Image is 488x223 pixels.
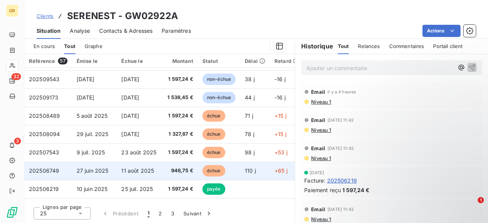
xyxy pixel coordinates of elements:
[6,206,18,218] img: Logo LeanPay
[202,92,236,103] span: non-échue
[202,74,236,85] span: non-échue
[167,167,193,175] span: 946,75 €
[77,58,112,64] div: Émise le
[311,145,325,151] span: Email
[389,43,424,49] span: Commentaires
[99,27,152,35] span: Contacts & Adresses
[29,58,67,64] div: Référence
[245,131,254,137] span: 78 j
[77,76,95,82] span: [DATE]
[37,12,53,20] a: Clients
[29,94,58,101] span: 202509173
[121,76,139,82] span: [DATE]
[37,13,53,19] span: Clients
[245,112,253,119] span: 71 j
[29,149,59,156] span: 202507543
[85,43,103,49] span: Graphe
[64,43,75,49] span: Tout
[148,210,149,217] span: 1
[202,147,225,158] span: échue
[37,27,61,35] span: Situation
[167,58,193,64] div: Montant
[29,167,59,174] span: 202506749
[245,76,255,82] span: 38 j
[14,138,21,144] span: 3
[202,165,225,176] span: échue
[310,99,331,105] span: Niveau 1
[97,205,143,221] button: Précédent
[167,112,193,120] span: 1 597,24 €
[245,167,256,174] span: 110 j
[167,205,179,221] button: 3
[304,176,325,184] span: Facture :
[338,43,349,49] span: Tout
[202,110,225,122] span: échue
[202,183,225,195] span: payée
[245,149,255,156] span: 98 j
[311,117,325,123] span: Email
[6,5,18,17] div: GR
[58,58,67,64] span: 57
[29,112,60,119] span: 202508489
[154,205,166,221] button: 2
[245,94,255,101] span: 44 j
[34,43,55,49] span: En cours
[274,76,286,82] span: -16 j
[327,207,354,212] span: [DATE] 11:42
[11,73,21,80] span: 32
[77,112,108,119] span: 5 août 2025
[67,9,178,23] h3: SERENEST - GW02922A
[311,206,325,212] span: Email
[462,197,480,215] iframe: Intercom live chat
[310,170,324,175] span: [DATE]
[121,112,139,119] span: [DATE]
[327,90,356,94] span: il y a 4 heures
[295,42,333,51] h6: Historique
[121,186,153,192] span: 25 juil. 2025
[358,43,380,49] span: Relances
[167,75,193,83] span: 1 597,24 €
[274,149,287,156] span: +53 j
[311,89,325,95] span: Email
[310,127,331,133] span: Niveau 1
[422,25,461,37] button: Actions
[245,58,265,64] div: Délai
[121,167,154,174] span: 11 août 2025
[29,186,59,192] span: 202506219
[77,149,105,156] span: 9 juil. 2025
[327,146,354,151] span: [DATE] 11:42
[29,76,59,82] span: 202509543
[167,130,193,138] span: 1 327,87 €
[478,197,484,203] span: 1
[274,167,287,174] span: +65 j
[29,131,60,137] span: 202508094
[274,58,299,64] div: Retard
[77,131,109,137] span: 29 juil. 2025
[121,94,139,101] span: [DATE]
[143,205,154,221] button: 1
[167,149,193,156] span: 1 597,24 €
[77,94,95,101] span: [DATE]
[433,43,462,49] span: Portail client
[310,155,331,161] span: Niveau 1
[304,186,341,194] span: Paiement reçu
[77,186,108,192] span: 10 juin 2025
[121,149,156,156] span: 23 août 2025
[335,149,488,202] iframe: Intercom notifications message
[121,58,157,64] div: Échue le
[70,27,90,35] span: Analyse
[274,94,286,101] span: -16 j
[162,27,191,35] span: Paramètres
[327,176,357,184] span: 202506219
[327,118,354,122] span: [DATE] 11:42
[202,58,236,64] div: Statut
[40,210,47,217] span: 25
[77,167,109,174] span: 27 juin 2025
[202,128,225,140] span: échue
[121,131,139,137] span: [DATE]
[167,94,193,101] span: 1 538,45 €
[274,112,286,119] span: +15 j
[179,205,217,221] button: Suivant
[167,185,193,193] span: 1 597,24 €
[310,216,331,222] span: Niveau 1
